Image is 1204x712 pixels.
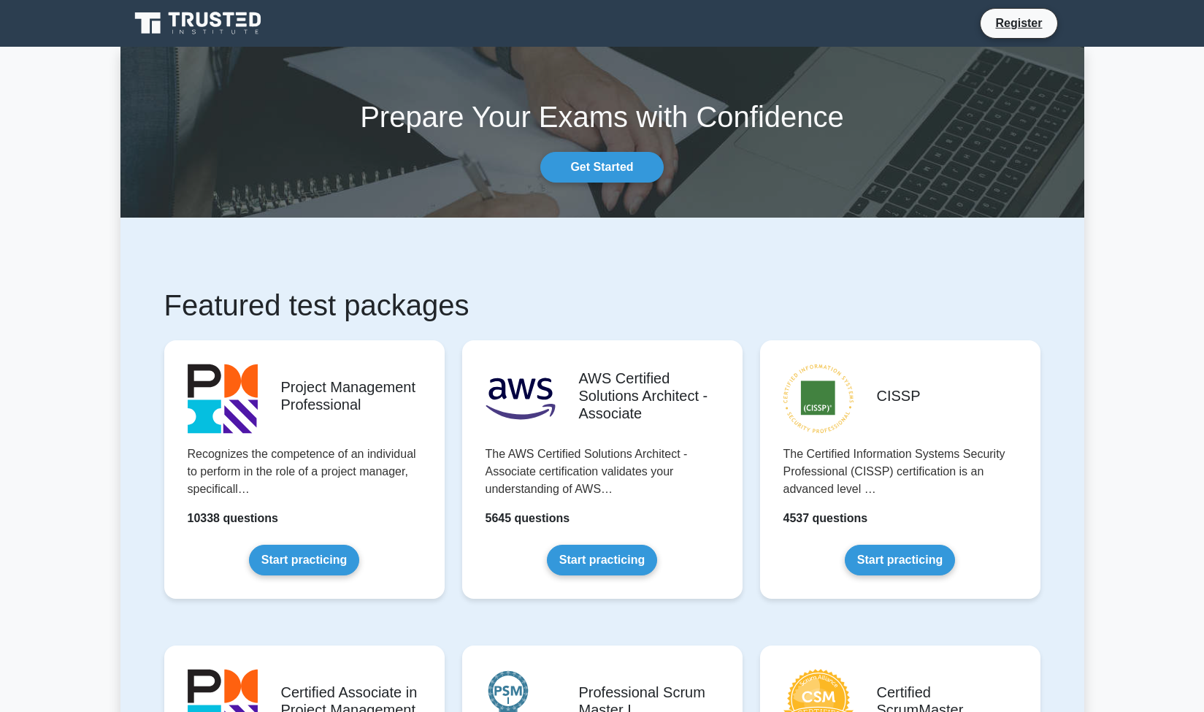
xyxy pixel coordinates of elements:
[249,545,359,575] a: Start practicing
[120,99,1084,134] h1: Prepare Your Exams with Confidence
[547,545,657,575] a: Start practicing
[164,288,1040,323] h1: Featured test packages
[986,14,1051,32] a: Register
[845,545,955,575] a: Start practicing
[540,152,663,183] a: Get Started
